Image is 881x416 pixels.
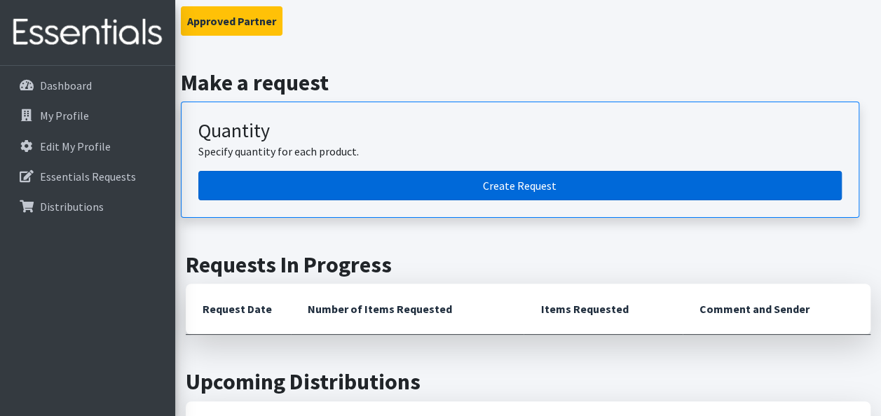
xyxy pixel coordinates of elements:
h3: Quantity [198,119,842,143]
h2: Make a request [181,69,876,96]
a: Distributions [6,193,170,221]
th: Comment and Sender [683,284,870,335]
p: Distributions [40,200,104,214]
p: Essentials Requests [40,169,136,183]
a: Dashboard [6,71,170,99]
p: My Profile [40,109,89,123]
button: Approved Partner [181,6,282,36]
th: Number of Items Requested [291,284,524,335]
h2: Upcoming Distributions [186,368,870,395]
th: Request Date [186,284,291,335]
a: Create a request by quantity [198,171,842,200]
h2: Requests In Progress [186,251,870,278]
a: Essentials Requests [6,162,170,190]
th: Items Requested [524,284,682,335]
a: Edit My Profile [6,132,170,160]
a: My Profile [6,102,170,130]
p: Dashboard [40,78,92,92]
img: HumanEssentials [6,9,170,56]
p: Edit My Profile [40,139,111,153]
p: Specify quantity for each product. [198,143,842,160]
